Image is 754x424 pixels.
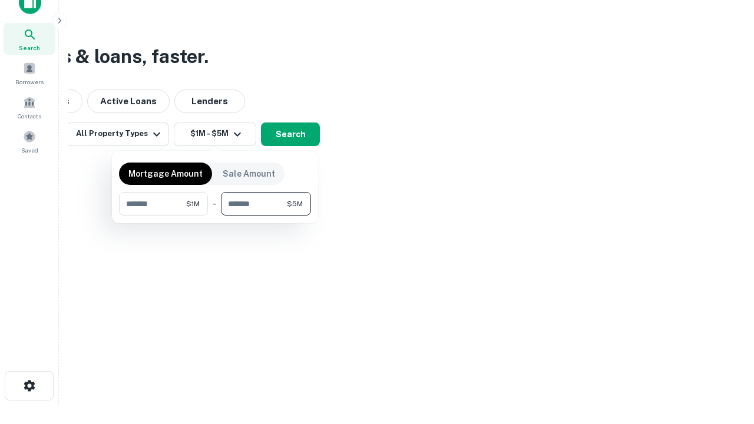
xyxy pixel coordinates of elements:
[128,167,203,180] p: Mortgage Amount
[287,198,303,209] span: $5M
[186,198,200,209] span: $1M
[223,167,275,180] p: Sale Amount
[213,192,216,216] div: -
[695,330,754,386] iframe: Chat Widget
